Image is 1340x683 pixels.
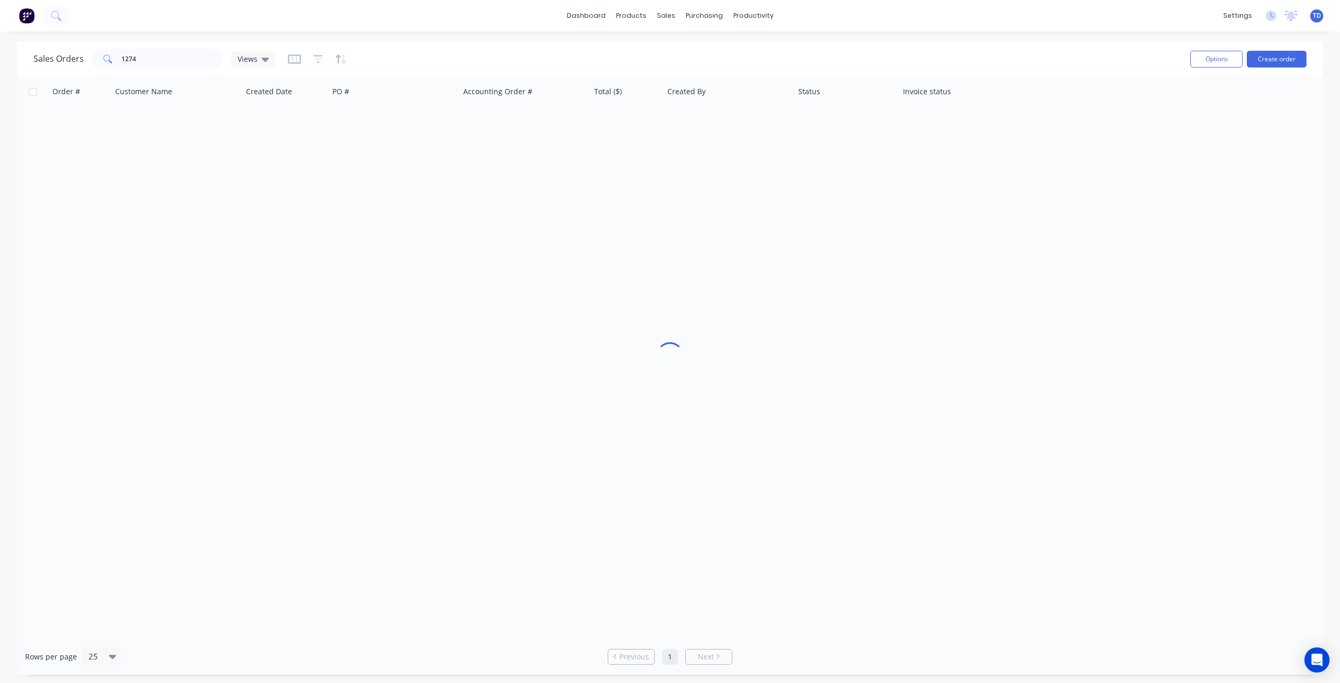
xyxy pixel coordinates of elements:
[19,8,35,24] img: Factory
[1304,647,1330,673] div: Open Intercom Messenger
[33,54,84,64] h1: Sales Orders
[594,86,622,97] div: Total ($)
[121,49,224,70] input: Search...
[52,86,80,97] div: Order #
[686,652,732,662] a: Next page
[115,86,172,97] div: Customer Name
[238,53,258,64] span: Views
[667,86,706,97] div: Created By
[1247,51,1306,68] button: Create order
[728,8,779,24] div: productivity
[1218,8,1257,24] div: settings
[332,86,349,97] div: PO #
[463,86,532,97] div: Accounting Order #
[608,652,654,662] a: Previous page
[1190,51,1243,68] button: Options
[798,86,820,97] div: Status
[903,86,951,97] div: Invoice status
[662,649,678,665] a: Page 1 is your current page
[25,652,77,662] span: Rows per page
[680,8,728,24] div: purchasing
[1313,11,1321,20] span: TD
[619,652,649,662] span: Previous
[604,649,736,665] ul: Pagination
[611,8,652,24] div: products
[246,86,292,97] div: Created Date
[652,8,680,24] div: sales
[698,652,714,662] span: Next
[562,8,611,24] a: dashboard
